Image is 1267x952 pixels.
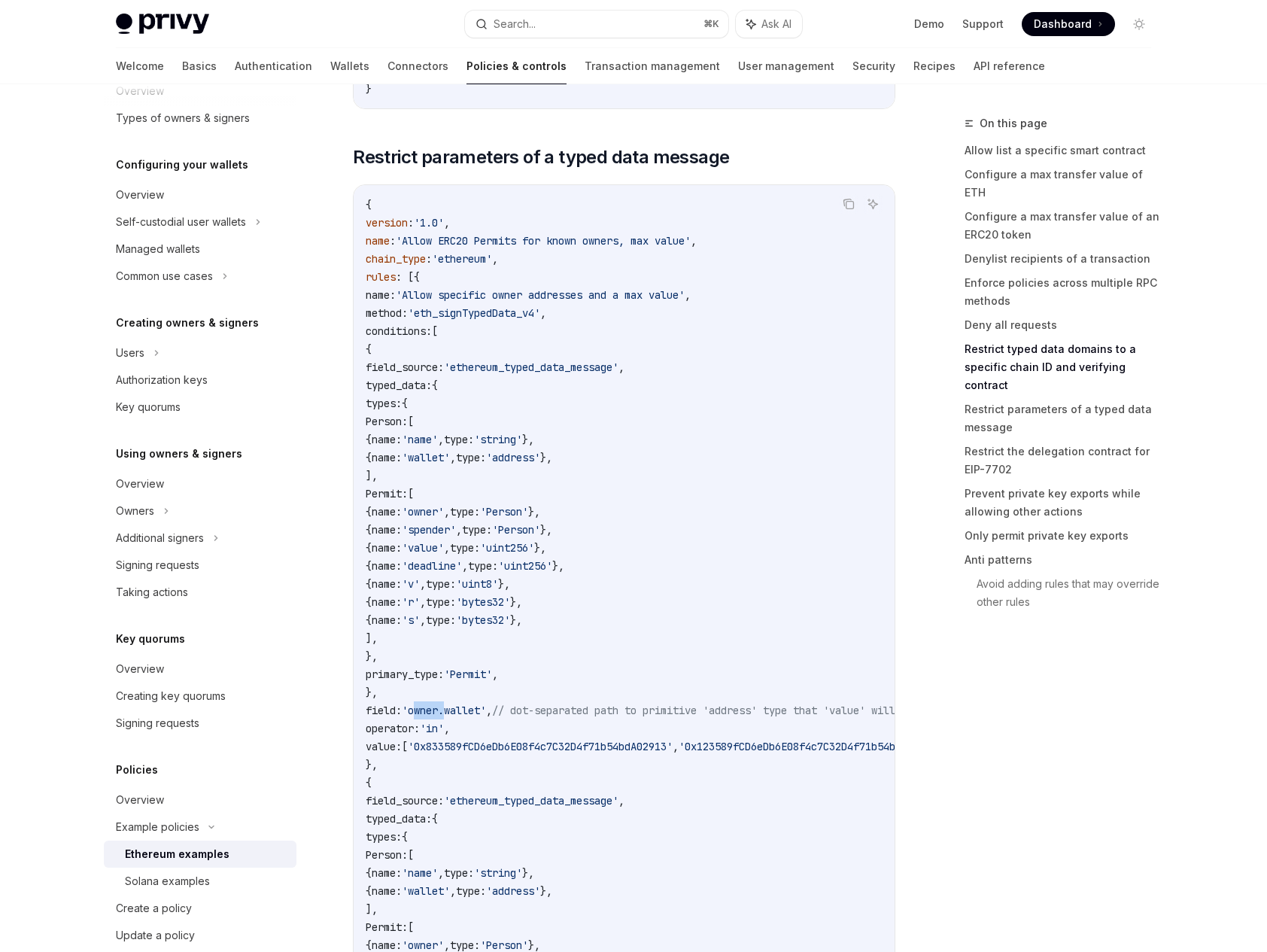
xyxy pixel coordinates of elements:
a: Overview [104,786,296,814]
span: [ [408,487,414,500]
button: Copy the contents from the code block [839,194,858,214]
span: ], [366,902,378,916]
span: , [438,866,444,880]
span: , [444,938,450,952]
span: , [462,559,468,573]
span: [ [408,415,414,428]
span: 'name' [402,433,438,446]
div: Common use cases [116,267,213,285]
span: name: [372,523,402,537]
span: 'uint256' [498,559,552,573]
span: { [366,342,372,356]
span: typed_data: [366,379,432,392]
span: 'value' [402,541,444,555]
span: 'Person' [480,938,528,952]
span: name: [372,938,402,952]
span: type: [426,595,456,609]
span: }, [528,938,540,952]
span: }, [552,559,564,573]
span: { [366,884,372,898]
span: 'ethereum_typed_data_message' [444,794,618,808]
div: Ethereum examples [125,845,229,863]
a: Taking actions [104,579,296,606]
a: Overview [104,655,296,683]
span: }, [540,451,552,464]
span: { [366,595,372,609]
span: }, [366,649,378,663]
span: Permit: [366,487,408,500]
span: }, [510,595,522,609]
span: types: [366,397,402,410]
span: field_source: [366,360,444,374]
span: { [402,397,408,410]
span: type: [462,523,492,537]
a: Basics [182,48,217,84]
span: 'Person' [492,523,540,537]
span: }, [522,433,534,446]
span: { [366,613,372,627]
a: Key quorums [104,394,296,421]
span: type: [426,577,456,591]
span: [ [408,920,414,934]
span: , [444,505,450,519]
a: Ethereum examples [104,841,296,868]
span: name: [372,505,402,519]
span: Person: [366,848,408,862]
span: '1.0' [414,216,444,230]
span: , [685,288,691,302]
span: name: [372,433,402,446]
span: [ [432,324,438,338]
span: 'uint8' [456,577,498,591]
span: field_source: [366,794,444,808]
div: Key quorums [116,398,181,416]
span: name: [372,451,402,464]
span: name: [372,541,402,555]
span: 'Allow ERC20 Permits for known owners, max value' [396,234,691,248]
a: Denylist recipients of a transaction [965,247,1163,271]
a: Managed wallets [104,236,296,263]
span: { [366,541,372,555]
span: { [366,776,372,789]
a: Support [962,17,1004,32]
span: , [456,523,462,537]
div: Overview [116,660,164,678]
div: Solana examples [125,872,210,890]
span: }, [366,686,378,699]
div: Overview [116,186,164,204]
div: Managed wallets [116,240,200,258]
h5: Configuring your wallets [116,156,248,174]
span: 'wallet' [402,884,450,898]
a: Configure a max transfer value of an ERC20 token [965,205,1163,247]
span: 'address' [486,451,540,464]
span: , [673,740,679,753]
a: Connectors [387,48,448,84]
a: Wallets [330,48,369,84]
button: Ask AI [863,194,883,214]
span: }, [510,613,522,627]
a: Create a policy [104,895,296,922]
span: : [{ [396,270,420,284]
span: { [366,451,372,464]
span: { [366,938,372,952]
span: primary_type: [366,668,444,681]
span: typed_data: [366,812,432,826]
a: Dashboard [1022,12,1115,36]
span: , [540,306,546,320]
h5: Using owners & signers [116,445,242,463]
span: }, [534,541,546,555]
span: name: [372,884,402,898]
a: Authentication [235,48,312,84]
h5: Key quorums [116,630,185,648]
span: { [432,812,438,826]
span: value: [366,740,402,753]
span: , [486,704,492,717]
span: Permit: [366,920,408,934]
span: 'wallet' [402,451,450,464]
div: Search... [494,15,536,33]
span: { [432,379,438,392]
span: type: [450,938,480,952]
span: , [438,433,444,446]
span: 'spender' [402,523,456,537]
div: Owners [116,502,154,520]
a: Deny all requests [965,313,1163,337]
